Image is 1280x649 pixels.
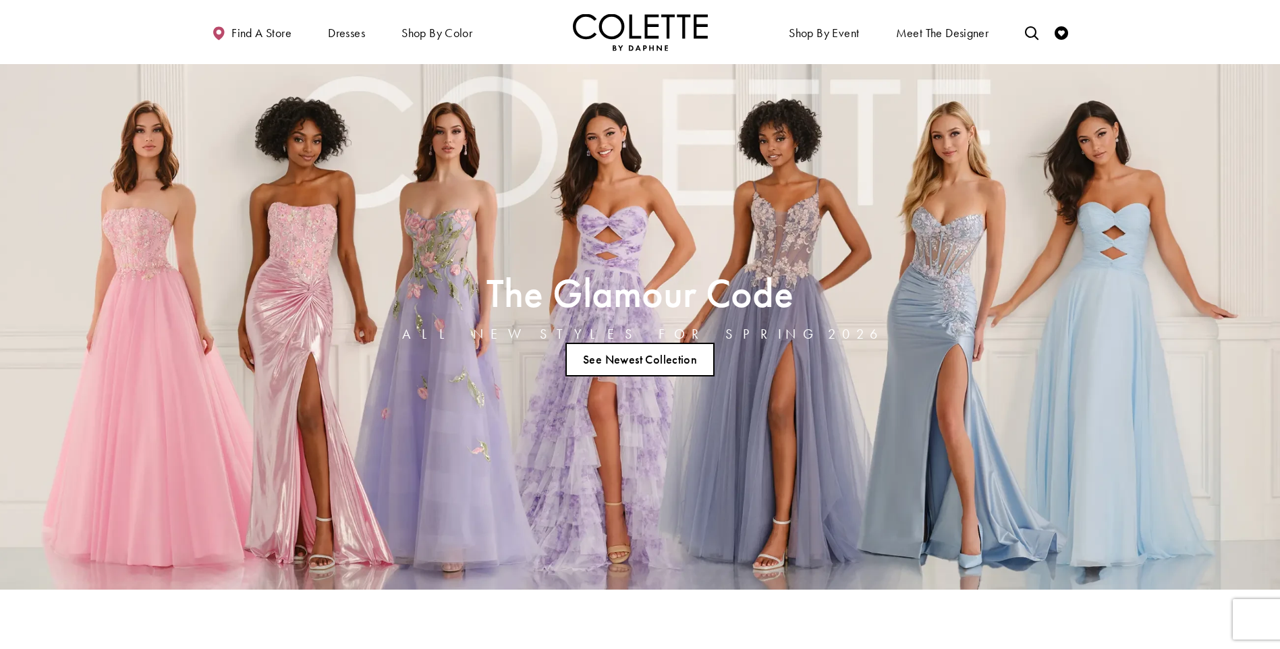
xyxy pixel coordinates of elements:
h2: The Glamour Code [402,275,879,312]
span: Find a store [231,26,291,40]
a: See Newest Collection The Glamour Code ALL NEW STYLES FOR SPRING 2026 [565,343,715,376]
span: Shop By Event [785,13,862,51]
a: Visit Home Page [573,13,708,51]
a: Find a store [208,13,295,51]
span: Dresses [328,26,365,40]
ul: Slider Links [398,337,883,382]
img: Colette by Daphne [573,13,708,51]
a: Toggle search [1022,13,1042,51]
a: Check Wishlist [1051,13,1072,51]
span: Meet the designer [896,26,989,40]
span: Shop By Event [789,26,859,40]
span: Dresses [325,13,368,51]
a: Meet the designer [893,13,993,51]
span: Shop by color [401,26,472,40]
h4: ALL NEW STYLES FOR SPRING 2026 [402,327,879,341]
span: Shop by color [398,13,476,51]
